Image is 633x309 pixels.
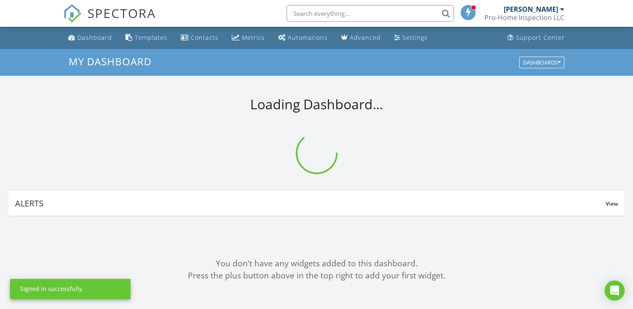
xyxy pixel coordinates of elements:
[275,30,331,46] a: Automations (Basic)
[122,30,171,46] a: Templates
[606,200,618,207] span: View
[242,33,265,41] div: Metrics
[605,281,625,301] div: Open Intercom Messenger
[516,33,565,41] div: Support Center
[519,57,564,68] button: Dashboards
[350,33,381,41] div: Advanced
[8,257,625,270] div: You don't have any widgets added to this dashboard.
[523,59,561,65] div: Dashboards
[504,5,558,13] div: [PERSON_NAME]
[15,198,606,209] div: Alerts
[391,30,431,46] a: Settings
[135,33,167,41] div: Templates
[69,54,151,68] span: My Dashboard
[63,4,82,23] img: The Best Home Inspection Software - Spectora
[63,11,156,29] a: SPECTORA
[20,285,84,293] div: Signed in successfully.
[191,33,218,41] div: Contacts
[402,33,428,41] div: Settings
[228,30,268,46] a: Metrics
[504,30,568,46] a: Support Center
[338,30,384,46] a: Advanced
[8,270,625,282] div: Press the plus button above in the top right to add your first widget.
[177,30,222,46] a: Contacts
[77,33,112,41] div: Dashboard
[287,5,454,22] input: Search everything...
[288,33,328,41] div: Automations
[87,4,156,22] span: SPECTORA
[65,30,115,46] a: Dashboard
[484,13,564,22] div: Pro-Home Inspection LLC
